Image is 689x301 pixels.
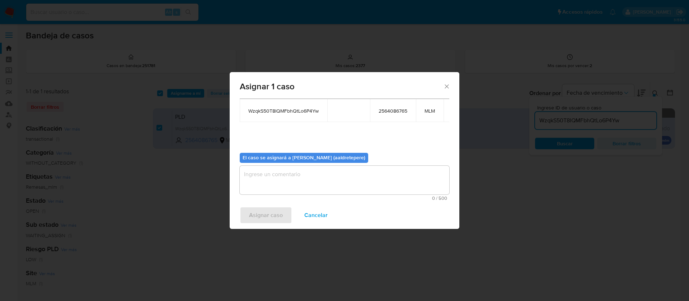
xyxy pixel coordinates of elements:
[230,72,459,229] div: assign-modal
[443,83,450,89] button: Cerrar ventana
[240,82,443,91] span: Asignar 1 caso
[425,108,435,114] span: MLM
[304,207,328,223] span: Cancelar
[242,196,447,201] span: Máximo 500 caracteres
[379,108,407,114] span: 2564086765
[248,108,319,114] span: WzqkS50T8lQMFbhQtLo6P4Yw
[295,207,337,224] button: Cancelar
[243,154,365,161] b: El caso se asignará a [PERSON_NAME] (aaldretepere)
